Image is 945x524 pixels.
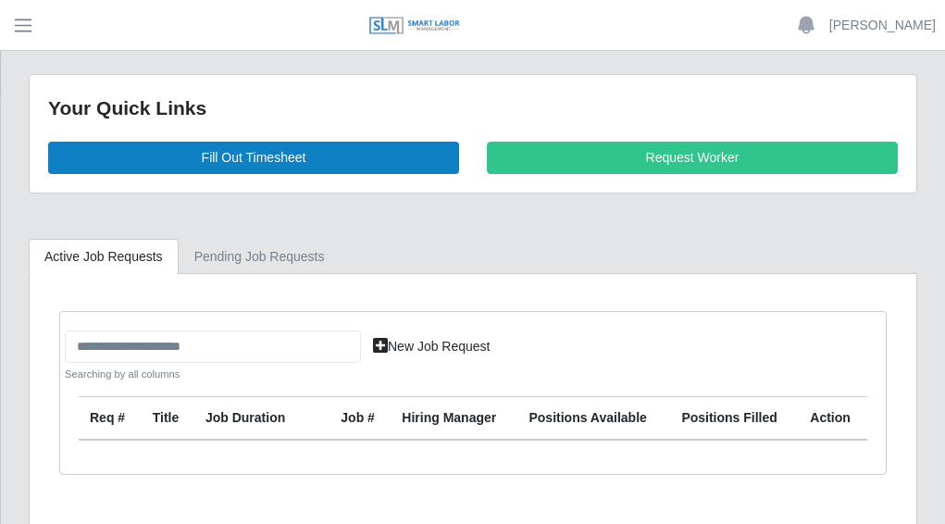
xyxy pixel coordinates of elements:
a: Active Job Requests [29,239,179,275]
th: Req # [79,397,142,441]
a: [PERSON_NAME] [829,16,936,35]
img: SLM Logo [368,16,461,36]
small: Searching by all columns [65,367,361,382]
th: Title [142,397,194,441]
th: Positions Available [517,397,670,441]
a: New Job Request [361,331,503,363]
th: Positions Filled [670,397,799,441]
th: Hiring Manager [391,397,517,441]
th: Job # [330,397,391,441]
a: Fill Out Timesheet [48,142,459,174]
div: Your Quick Links [48,94,898,123]
a: Pending Job Requests [179,239,341,275]
th: Action [799,397,867,441]
a: Request Worker [487,142,898,174]
th: Job Duration [194,397,305,441]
